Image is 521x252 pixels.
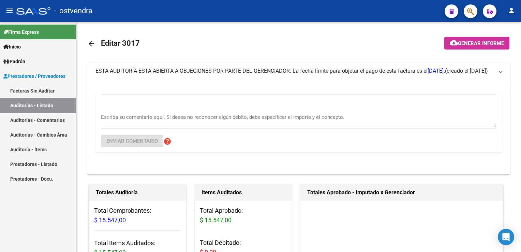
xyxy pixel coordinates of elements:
[106,138,158,144] span: Enviar comentario
[200,206,286,225] h3: Total Aprobado:
[450,39,458,47] mat-icon: cloud_download
[3,58,25,65] span: Padrón
[202,187,285,198] h1: Items Auditados
[87,63,510,79] mat-expansion-panel-header: ESTA AUDITORÍA ESTÁ ABIERTA A OBJECIONES POR PARTE DEL GERENCIADOR. La fecha límite para objetar ...
[444,37,509,50] button: Generar informe
[507,6,516,15] mat-icon: person
[101,135,163,147] button: Enviar comentario
[307,187,496,198] h1: Totales Aprobado - Imputado x Gerenciador
[87,79,510,174] div: ESTA AUDITORÍA ESTÁ ABIERTA A OBJECIONES POR PARTE DEL GERENCIADOR. La fecha límite para objetar ...
[200,216,232,224] span: $ 15.547,00
[54,3,92,18] span: - ostvendra
[3,72,65,80] span: Prestadores / Proveedores
[94,216,126,224] span: $ 15.547,00
[163,137,172,145] mat-icon: help
[87,40,95,48] mat-icon: arrow_back
[94,206,181,225] h3: Total Comprobantes:
[101,39,140,47] span: Editar 3017
[3,43,21,51] span: Inicio
[458,40,504,46] span: Generar informe
[96,187,179,198] h1: Totales Auditoría
[3,28,39,36] span: Firma Express
[498,229,514,245] div: Open Intercom Messenger
[428,68,445,74] span: [DATE].
[95,68,445,74] span: ESTA AUDITORÍA ESTÁ ABIERTA A OBJECIONES POR PARTE DEL GERENCIADOR. La fecha límite para objetar ...
[5,6,14,15] mat-icon: menu
[445,67,488,75] span: (creado el [DATE])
